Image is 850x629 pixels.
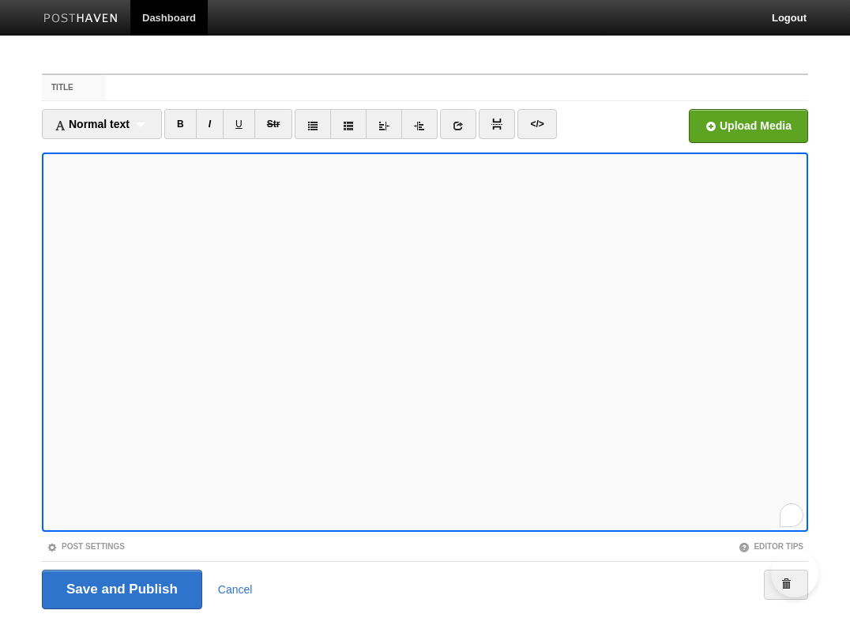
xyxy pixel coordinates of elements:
a: Cancel [218,583,253,596]
label: Title [42,75,106,100]
a: </> [517,109,556,139]
input: Save and Publish [42,570,202,609]
a: U [223,109,255,139]
del: Str [267,119,280,130]
a: I [196,109,224,139]
a: Editor Tips [739,542,803,551]
iframe: Help Scout Beacon - Open [771,550,818,597]
img: pagebreak-icon.png [491,119,502,130]
a: Str [254,109,293,139]
img: Posthaven-bar [43,13,118,25]
a: Post Settings [47,542,125,551]
a: B [164,109,197,139]
span: Normal text [55,118,130,130]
